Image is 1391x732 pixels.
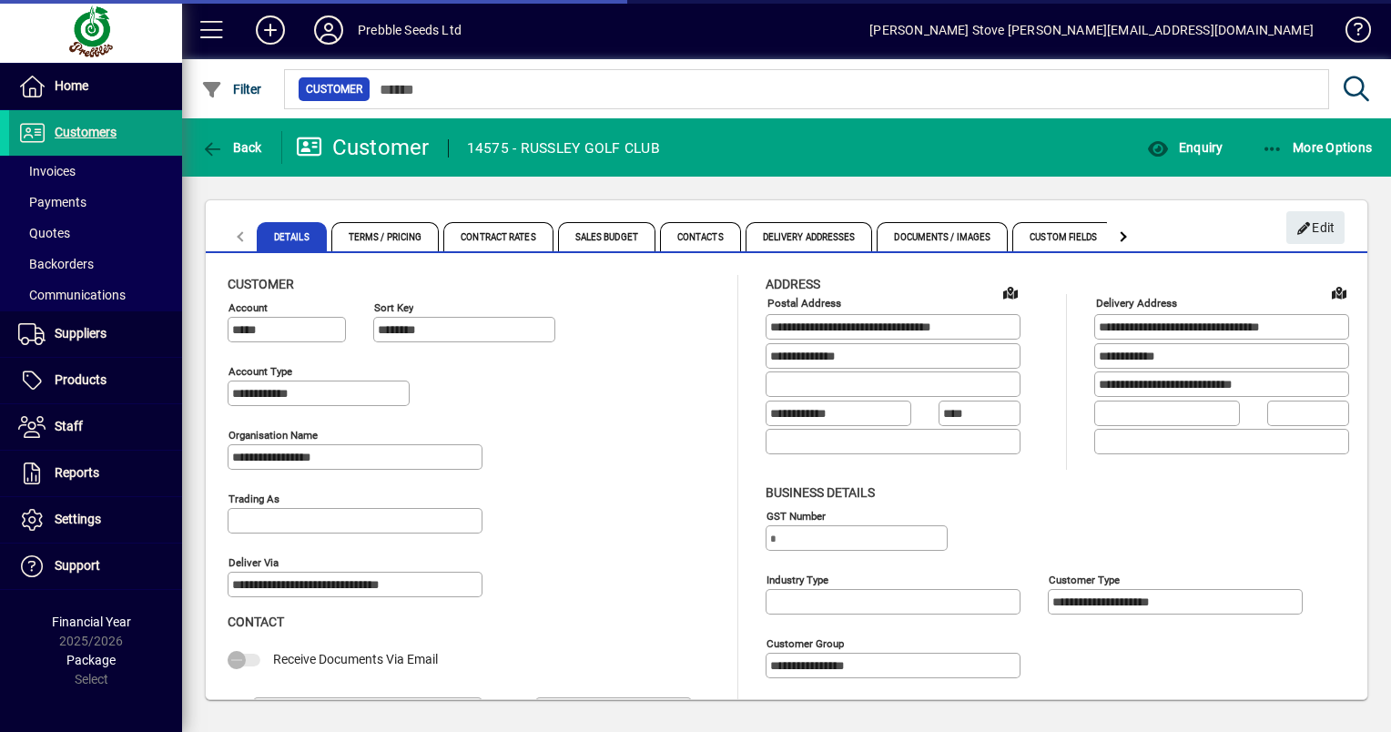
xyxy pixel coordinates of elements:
a: Communications [9,280,182,310]
span: Documents / Images [877,222,1008,251]
a: Support [9,544,182,589]
span: Terms / Pricing [331,222,440,251]
span: Customers [55,125,117,139]
a: Home [9,64,182,109]
span: Enquiry [1147,140,1223,155]
span: Sales Budget [558,222,655,251]
span: Customer [306,80,362,98]
span: Edit [1296,213,1335,243]
mat-label: Account [228,301,268,314]
a: Staff [9,404,182,450]
span: Financial Year [52,615,131,629]
a: Backorders [9,249,182,280]
span: Communications [18,288,126,302]
button: Filter [197,73,267,106]
button: Profile [300,14,358,46]
a: Quotes [9,218,182,249]
mat-label: Trading as [228,493,279,505]
div: 14575 - RUSSLEY GOLF CLUB [467,134,660,163]
a: Settings [9,497,182,543]
span: Customer [228,277,294,291]
span: Payments [18,195,86,209]
a: Knowledge Base [1332,4,1368,63]
span: Custom Fields [1012,222,1114,251]
mat-label: Account Type [228,365,292,378]
span: Suppliers [55,326,107,341]
span: Receive Documents Via Email [273,652,438,666]
button: More Options [1257,131,1377,164]
span: Backorders [18,257,94,271]
span: Products [55,372,107,387]
span: Contract Rates [443,222,553,251]
div: Customer [296,133,430,162]
button: Back [197,131,267,164]
span: Filter [201,82,262,97]
mat-label: Organisation name [228,429,318,442]
a: View on map [996,278,1025,307]
mat-label: GST Number [767,509,826,522]
mat-label: Customer group [767,636,844,649]
div: [PERSON_NAME] Stove [PERSON_NAME][EMAIL_ADDRESS][DOMAIN_NAME] [869,15,1314,45]
a: Products [9,358,182,403]
span: Back [201,140,262,155]
span: Support [55,558,100,573]
span: Reports [55,465,99,480]
span: Settings [55,512,101,526]
span: Address [766,277,820,291]
span: More Options [1262,140,1373,155]
mat-label: Customer type [1049,573,1120,585]
mat-label: Industry type [767,573,828,585]
span: Delivery Addresses [746,222,873,251]
span: Staff [55,419,83,433]
mat-label: Sort key [374,301,413,314]
a: View on map [1325,278,1354,307]
span: Contacts [660,222,741,251]
div: Prebble Seeds Ltd [358,15,462,45]
button: Enquiry [1142,131,1227,164]
span: Package [66,653,116,667]
span: Home [55,78,88,93]
a: Invoices [9,156,182,187]
span: Business details [766,485,875,500]
a: Reports [9,451,182,496]
button: Add [241,14,300,46]
mat-label: Deliver via [228,556,279,569]
button: Edit [1286,211,1345,244]
span: Invoices [18,164,76,178]
span: Quotes [18,226,70,240]
a: Suppliers [9,311,182,357]
app-page-header-button: Back [182,131,282,164]
span: Details [257,222,327,251]
a: Payments [9,187,182,218]
span: Contact [228,615,284,629]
